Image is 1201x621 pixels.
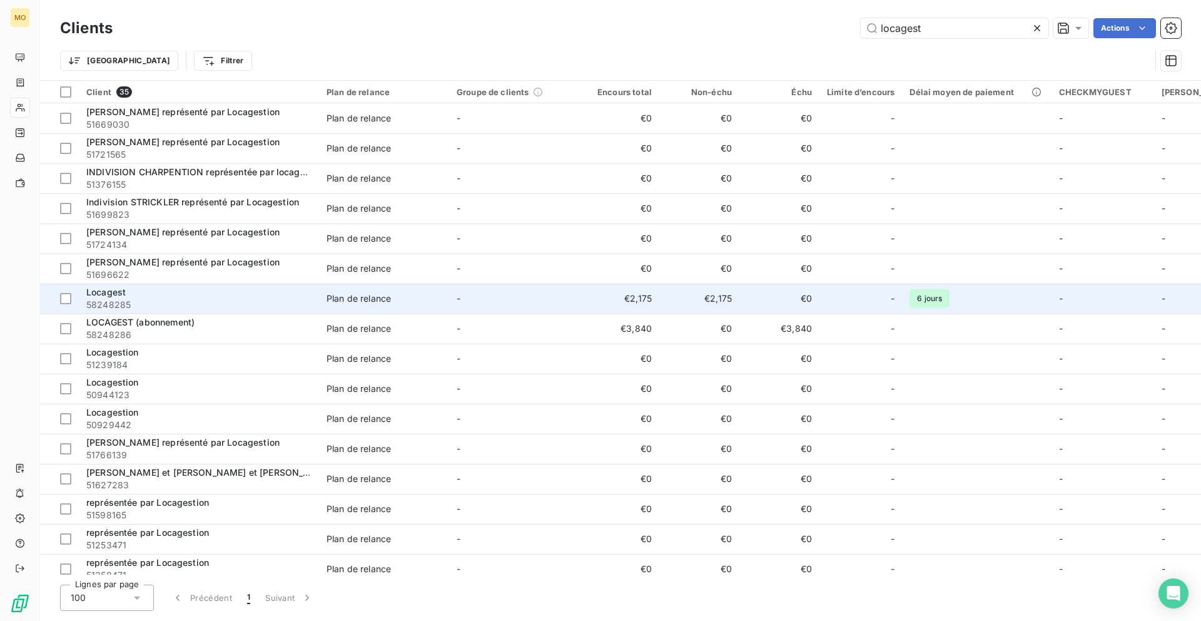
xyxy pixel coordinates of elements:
td: €3,840 [739,314,819,344]
td: €2,175 [659,284,739,314]
td: €0 [579,494,659,524]
span: 51696622 [86,269,312,281]
td: €0 [579,434,659,464]
div: Non-échu [667,87,732,97]
span: - [891,563,894,575]
div: Plan de relance [327,503,391,515]
div: Limite d’encours [827,87,894,97]
span: - [1059,533,1063,544]
div: CHECKMYGUEST [1059,87,1147,97]
span: 51253471 [86,539,312,552]
span: Groupe de clients [457,87,529,97]
td: €0 [739,284,819,314]
span: 1 [247,592,250,604]
span: Locagestion [86,407,139,418]
span: 6 jours [910,289,950,308]
span: - [457,473,460,484]
td: €0 [739,133,819,163]
span: - [891,533,894,545]
span: - [457,443,460,454]
span: - [457,143,460,153]
span: - [457,503,460,514]
span: - [1059,563,1063,574]
span: - [457,293,460,304]
span: Indivision STRICKLER représenté par Locagestion [86,197,299,207]
div: Échu [747,87,812,97]
td: €0 [659,344,739,374]
td: €0 [579,404,659,434]
div: Plan de relance [327,112,391,125]
span: 100 [71,592,86,604]
td: €0 [579,554,659,584]
span: - [1162,113,1165,123]
button: Filtrer [194,51,251,71]
td: €0 [659,103,739,133]
div: Plan de relance [327,382,391,395]
td: €0 [739,344,819,374]
span: - [1059,323,1063,334]
span: Client [86,87,111,97]
div: Plan de relance [327,473,391,485]
span: - [1162,173,1165,183]
td: €0 [739,223,819,254]
h3: Clients [60,17,113,39]
span: 51258471 [86,569,312,582]
span: - [1162,293,1165,304]
span: - [1162,143,1165,153]
td: €0 [739,163,819,193]
span: - [1059,473,1063,484]
div: Open Intercom Messenger [1158,578,1188,608]
span: - [891,262,894,275]
span: - [891,112,894,125]
div: Plan de relance [327,262,391,275]
span: - [457,413,460,424]
span: 50929442 [86,419,312,431]
div: Plan de relance [327,292,391,305]
span: [PERSON_NAME] et [PERSON_NAME] et [PERSON_NAME] représentés par Locagestion [86,467,458,478]
span: LOCAGEST (abonnement) [86,317,195,327]
span: - [1059,263,1063,274]
span: 51239184 [86,359,312,371]
span: - [1162,353,1165,364]
div: Plan de relance [327,413,391,425]
div: Plan de relance [327,172,391,185]
td: €0 [579,193,659,223]
span: - [891,292,894,305]
span: - [1059,203,1063,213]
span: 51721565 [86,148,312,161]
td: €0 [579,464,659,494]
td: €0 [659,254,739,284]
div: Délai moyen de paiement [910,87,1043,97]
td: €0 [739,404,819,434]
span: 35 [116,86,132,98]
span: - [891,503,894,515]
td: €0 [739,254,819,284]
td: €0 [739,103,819,133]
span: - [891,172,894,185]
button: 1 [240,585,258,611]
button: [GEOGRAPHIC_DATA] [60,51,178,71]
span: - [457,383,460,394]
div: Plan de relance [327,322,391,335]
span: - [457,533,460,544]
span: 51627283 [86,479,312,491]
td: €0 [659,133,739,163]
span: - [457,353,460,364]
td: €0 [739,554,819,584]
div: Plan de relance [327,563,391,575]
td: €0 [659,494,739,524]
button: Actions [1093,18,1156,38]
span: 51598165 [86,509,312,521]
span: Locagestion [86,347,139,357]
div: Encours total [587,87,652,97]
span: [PERSON_NAME] représenté par Locagestion [86,227,280,237]
span: - [1162,443,1165,454]
span: - [1162,233,1165,244]
td: €0 [579,344,659,374]
span: - [1059,173,1063,183]
span: 51669030 [86,118,312,131]
td: €0 [739,374,819,404]
span: - [457,323,460,334]
td: €0 [659,163,739,193]
span: - [891,443,894,455]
